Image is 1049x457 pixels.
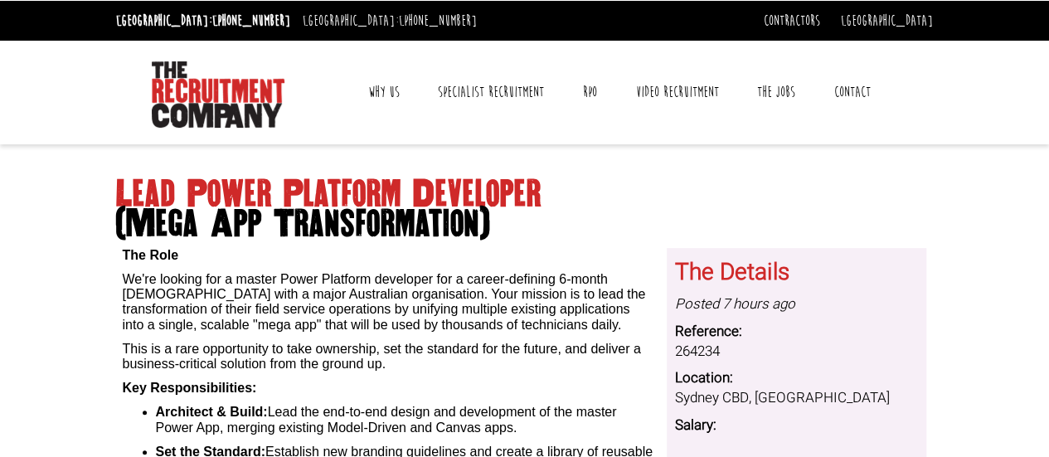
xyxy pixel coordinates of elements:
li: [GEOGRAPHIC_DATA]: [112,7,294,34]
dd: 264234 [675,342,920,362]
dt: Salary: [675,416,920,435]
span: (Mega App Transformation) [116,209,933,239]
dd: Sydney CBD, [GEOGRAPHIC_DATA] [675,388,920,408]
img: The Recruitment Company [152,61,284,128]
p: This is a rare opportunity to take ownership, set the standard for the future, and deliver a busi... [123,342,655,372]
a: Contractors [764,12,820,30]
b: Architect & Build: [156,405,268,419]
li: [GEOGRAPHIC_DATA]: [299,7,481,34]
a: Video Recruitment [623,71,731,113]
li: Lead the end-to-end design and development of the master Power App, merging existing Model-Driven... [156,405,655,435]
a: Specialist Recruitment [425,71,556,113]
dt: Location: [675,368,920,388]
a: The Jobs [745,71,808,113]
a: [GEOGRAPHIC_DATA] [841,12,933,30]
a: [PHONE_NUMBER] [212,12,290,30]
a: Contact [822,71,883,113]
b: Key Responsibilities: [123,381,257,395]
b: The Role [123,248,179,262]
dt: Reference: [675,322,920,342]
a: Why Us [356,71,412,113]
h1: Lead Power Platform Developer [116,179,933,239]
a: [PHONE_NUMBER] [399,12,477,30]
i: Posted 7 hours ago [675,294,795,314]
p: We're looking for a master Power Platform developer for a career-defining 6-month [DEMOGRAPHIC_DA... [123,272,655,333]
h3: The Details [675,260,920,286]
a: RPO [571,71,609,113]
